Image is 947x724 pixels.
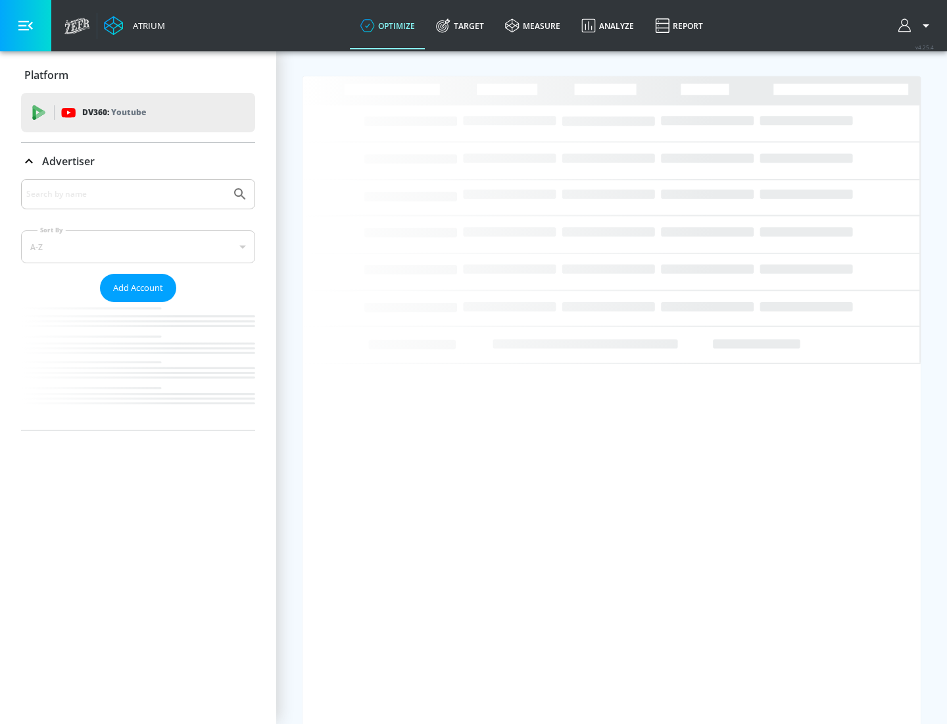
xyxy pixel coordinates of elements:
[21,57,255,93] div: Platform
[42,154,95,168] p: Advertiser
[495,2,571,49] a: measure
[100,274,176,302] button: Add Account
[82,105,146,120] p: DV360:
[21,93,255,132] div: DV360: Youtube
[26,186,226,203] input: Search by name
[21,230,255,263] div: A-Z
[21,302,255,430] nav: list of Advertiser
[915,43,934,51] span: v 4.25.4
[21,179,255,430] div: Advertiser
[111,105,146,119] p: Youtube
[571,2,644,49] a: Analyze
[644,2,714,49] a: Report
[128,20,165,32] div: Atrium
[37,226,66,234] label: Sort By
[113,280,163,296] span: Add Account
[425,2,495,49] a: Target
[350,2,425,49] a: optimize
[21,143,255,180] div: Advertiser
[24,68,68,82] p: Platform
[104,16,165,36] a: Atrium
